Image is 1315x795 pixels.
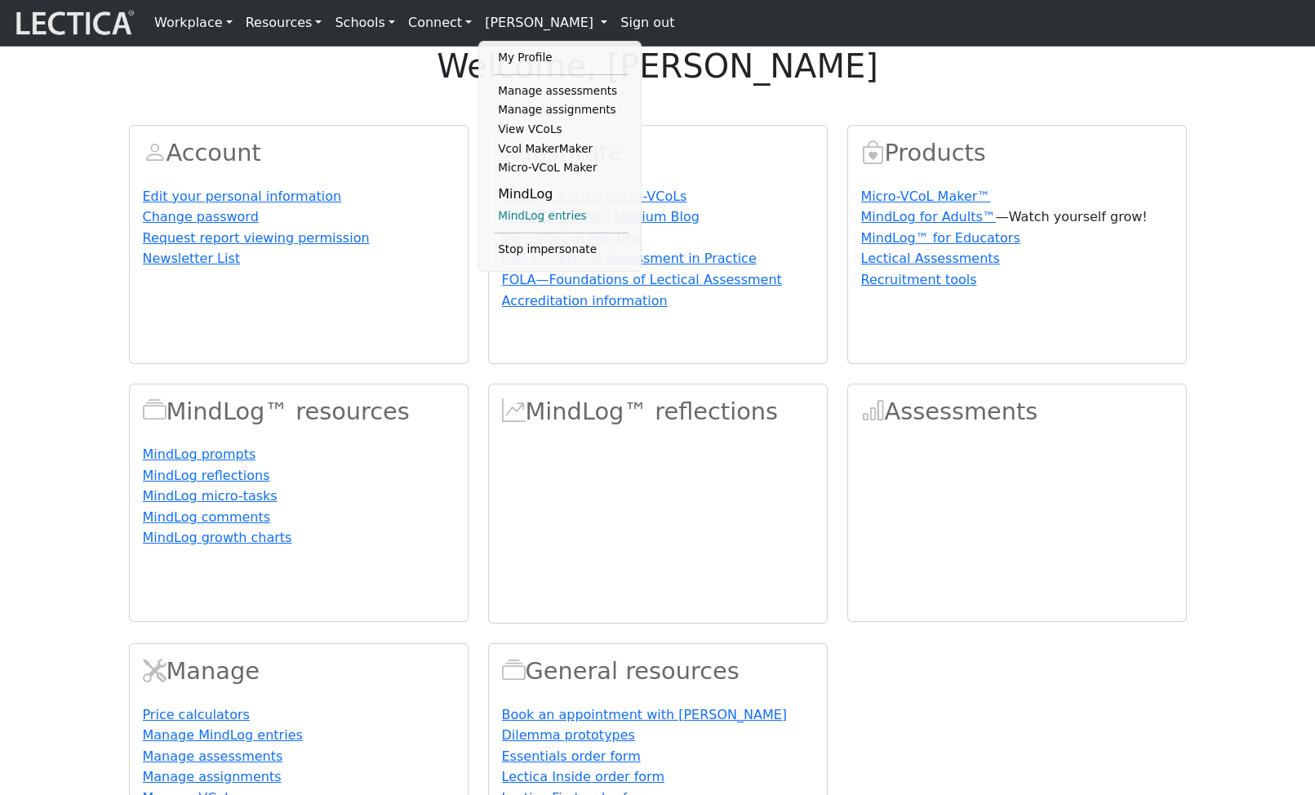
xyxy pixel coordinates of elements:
a: Lectica Inside order form [502,769,664,784]
a: Manage assessments [494,82,629,101]
a: [PERSON_NAME] Medium Blog [502,209,700,224]
a: Edit your personal information [143,189,342,204]
a: Price calculators [143,707,250,722]
a: Book an appointment with [PERSON_NAME] [502,707,788,722]
a: Recruitment tools [861,272,977,287]
img: lecticalive [12,7,135,38]
a: Workplace [148,7,239,39]
a: Micro-VCoL Maker™ [861,189,991,204]
a: Vcol MakerMaker [494,140,629,159]
a: MindLog entries [494,207,629,226]
a: MindLog for Adults™ [861,209,996,224]
a: FOLA—Foundations of Lectical Assessment [502,272,782,287]
a: MindLog comments [143,509,271,525]
a: Manage assessments [143,748,283,764]
span: MindLog™ resources [143,397,167,425]
a: Schools [328,7,402,39]
h2: Products [861,139,1173,167]
a: Resources [239,7,329,39]
a: [PERSON_NAME] [478,7,614,39]
h2: Manage [143,657,455,686]
a: Lectical Assessments [861,251,1000,266]
a: View VCoLs [494,120,629,140]
span: Products [861,139,885,167]
h2: Account [143,139,455,167]
a: Manage MindLog entries [143,727,303,743]
span: Assessments [861,397,885,425]
h2: MindLog™ resources [143,397,455,426]
a: MindLog reflections [143,468,270,483]
a: Manage assignments [494,100,629,120]
a: Essentials order form [502,748,641,764]
a: MindLog micro-tasks [143,488,278,504]
span: Resources [502,657,526,685]
h2: Institute [502,139,814,167]
span: MindLog [502,397,526,425]
a: MindLog growth charts [143,530,292,545]
a: Sign out [614,7,681,39]
p: —Watch yourself grow! [861,207,1173,227]
li: MindLog [494,182,629,207]
a: Micro-VCoL Maker [494,158,629,178]
a: MindLog prompts [143,446,256,462]
a: MindLog™ for Educators [861,230,1020,246]
a: Connect [402,7,478,39]
h2: General resources [502,657,814,686]
ul: [PERSON_NAME] [494,48,629,259]
a: Accreditation information [502,293,668,309]
a: Change password [143,209,259,224]
span: Manage [143,657,167,685]
a: Stop impersonate [494,240,629,260]
a: Dilemma prototypes [502,727,635,743]
a: Manage assignments [143,769,282,784]
a: Request report viewing permission [143,230,370,246]
h2: MindLog™ reflections [502,397,814,426]
span: Account [143,139,167,167]
a: My Profile [494,48,629,68]
h2: Assessments [861,397,1173,426]
a: Newsletter List [143,251,241,266]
